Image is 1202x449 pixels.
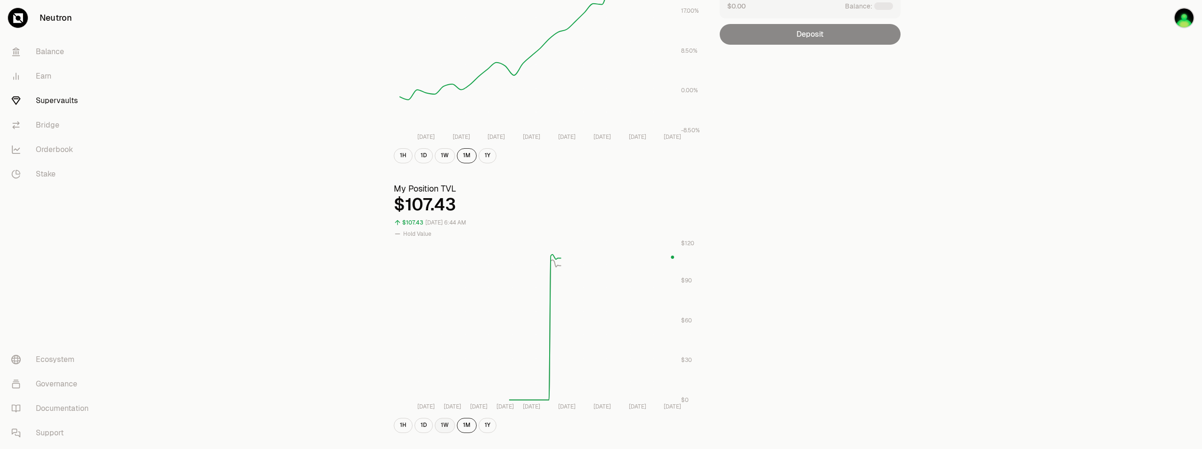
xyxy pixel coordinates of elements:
a: Ecosystem [4,347,102,372]
button: 1M [457,148,477,163]
tspan: [DATE] [558,133,576,141]
tspan: $30 [681,356,692,364]
span: Balance: [845,1,872,11]
tspan: [DATE] [444,403,461,410]
button: 1Y [479,148,496,163]
tspan: 0.00% [681,87,698,94]
button: 1W [435,148,455,163]
button: 1H [394,418,413,433]
a: Stake [4,162,102,186]
tspan: $120 [681,240,694,247]
h3: My Position TVL [394,182,701,195]
div: $107.43 [402,217,423,228]
button: $0.00 [727,1,746,11]
a: Earn [4,64,102,88]
div: [DATE] 6:44 AM [425,217,466,228]
tspan: $60 [681,316,692,324]
a: Bridge [4,113,102,137]
a: Documentation [4,396,102,421]
tspan: [DATE] [496,403,514,410]
button: 1M [457,418,477,433]
a: Orderbook [4,137,102,162]
tspan: $0 [681,396,689,404]
tspan: [DATE] [523,133,540,141]
tspan: 8.50% [681,47,698,55]
tspan: [DATE] [593,403,611,410]
tspan: -8.50% [681,127,700,134]
tspan: 17.00% [681,7,699,15]
a: Balance [4,40,102,64]
tspan: [DATE] [593,133,611,141]
tspan: $90 [681,277,692,284]
tspan: [DATE] [417,403,435,410]
div: $107.43 [394,195,701,214]
button: 1D [414,148,433,163]
button: 1H [394,148,413,163]
tspan: [DATE] [629,133,646,141]
tspan: [DATE] [558,403,576,410]
tspan: [DATE] [629,403,646,410]
a: Supervaults [4,88,102,113]
img: New_Original [1175,8,1194,27]
span: Hold Value [403,230,431,238]
tspan: [DATE] [523,403,540,410]
button: 1W [435,418,455,433]
tspan: [DATE] [417,133,435,141]
button: 1D [414,418,433,433]
tspan: [DATE] [664,403,681,410]
a: Support [4,421,102,445]
a: Governance [4,372,102,396]
tspan: [DATE] [664,133,681,141]
tspan: [DATE] [453,133,470,141]
tspan: [DATE] [487,133,505,141]
button: 1Y [479,418,496,433]
tspan: [DATE] [470,403,487,410]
